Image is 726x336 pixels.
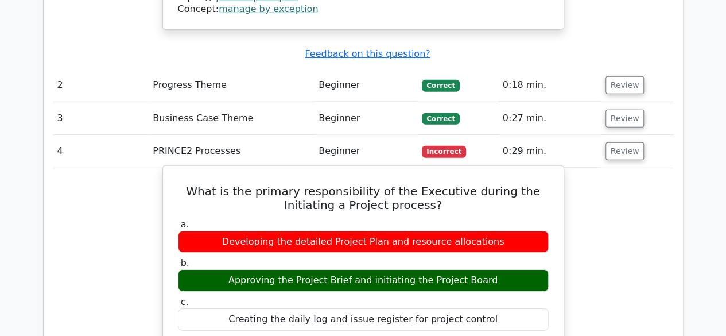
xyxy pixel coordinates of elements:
[314,69,417,102] td: Beginner
[422,113,459,125] span: Correct
[219,3,318,14] a: manage by exception
[178,3,549,16] div: Concept:
[148,135,314,168] td: PRINCE2 Processes
[314,135,417,168] td: Beginner
[53,135,149,168] td: 4
[177,184,550,212] h5: What is the primary responsibility of the Executive during the Initiating a Project process?
[314,102,417,135] td: Beginner
[148,69,314,102] td: Progress Theme
[178,308,549,331] div: Creating the daily log and issue register for project control
[53,69,149,102] td: 2
[181,257,189,268] span: b.
[498,135,601,168] td: 0:29 min.
[605,110,645,128] button: Review
[422,80,459,91] span: Correct
[181,219,189,230] span: a.
[498,102,601,135] td: 0:27 min.
[422,146,466,157] span: Incorrect
[605,142,645,160] button: Review
[53,102,149,135] td: 3
[178,231,549,253] div: Developing the detailed Project Plan and resource allocations
[305,48,430,59] a: Feedback on this question?
[181,296,189,307] span: c.
[498,69,601,102] td: 0:18 min.
[148,102,314,135] td: Business Case Theme
[605,76,645,94] button: Review
[178,269,549,292] div: Approving the Project Brief and initiating the Project Board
